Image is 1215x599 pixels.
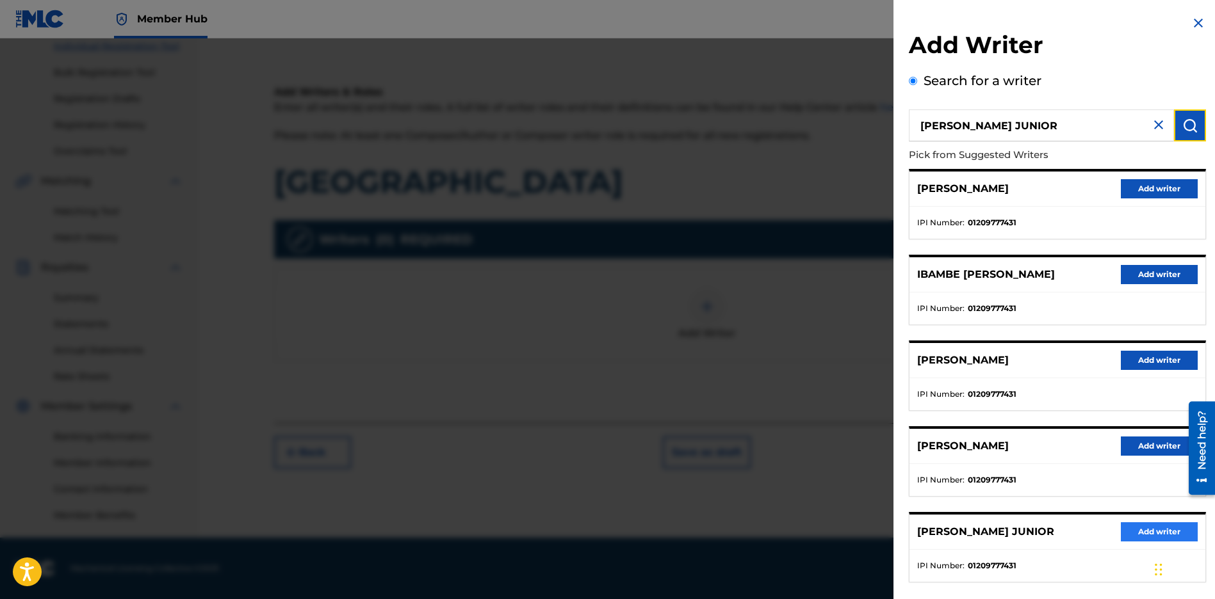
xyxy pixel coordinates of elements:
[968,388,1016,400] strong: 01209777431
[1121,351,1198,370] button: Add writer
[1121,436,1198,456] button: Add writer
[909,109,1174,141] input: Search writer's name or IPI Number
[917,388,965,400] span: IPI Number :
[909,31,1206,63] h2: Add Writer
[968,560,1016,571] strong: 01209777431
[137,12,208,26] span: Member Hub
[924,73,1041,88] label: Search for a writer
[1151,117,1166,132] img: close
[917,474,965,486] span: IPI Number :
[917,303,965,314] span: IPI Number :
[917,560,965,571] span: IPI Number :
[917,217,965,228] span: IPI Number :
[909,141,1133,169] p: Pick from Suggested Writers
[968,303,1016,314] strong: 01209777431
[917,267,1055,282] p: IBAMBE [PERSON_NAME]
[1155,550,1162,589] div: Drag
[1121,522,1198,541] button: Add writer
[1179,396,1215,499] iframe: Resource Center
[968,474,1016,486] strong: 01209777431
[15,10,65,28] img: MLC Logo
[1121,265,1198,284] button: Add writer
[1121,179,1198,198] button: Add writer
[917,524,1054,539] p: [PERSON_NAME] JUNIOR
[917,438,1009,454] p: [PERSON_NAME]
[1151,538,1215,599] iframe: Chat Widget
[968,217,1016,228] strong: 01209777431
[917,181,1009,196] p: [PERSON_NAME]
[1182,118,1198,133] img: Search Works
[114,12,129,27] img: Top Rightsholder
[917,353,1009,368] p: [PERSON_NAME]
